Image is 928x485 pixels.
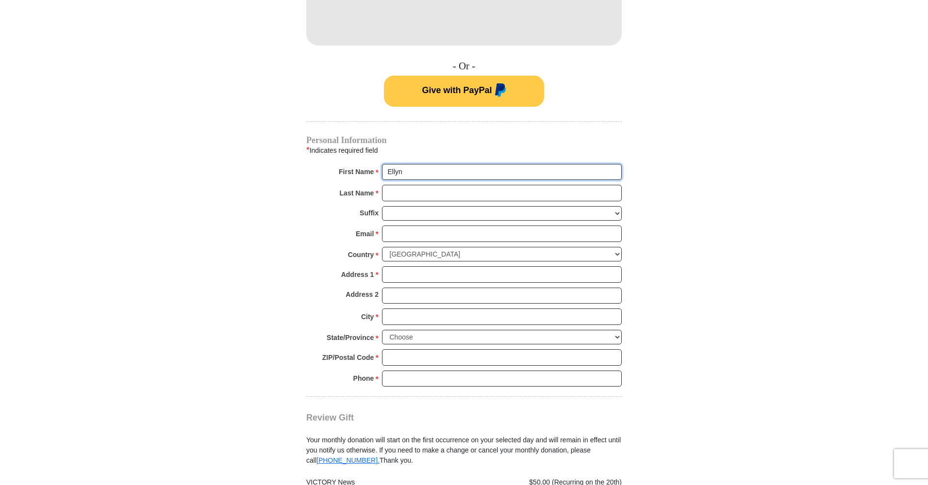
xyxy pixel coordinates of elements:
strong: Email [356,227,374,241]
a: [PHONE_NUMBER]. [316,456,380,464]
button: Give with PayPal [384,76,544,107]
strong: State/Province [327,331,374,344]
strong: Address 2 [346,288,379,301]
span: Review Gift [306,413,354,422]
span: Give with PayPal [422,85,492,95]
h4: - Or - [306,60,622,72]
strong: ZIP/Postal Code [322,351,374,364]
div: Indicates required field [306,144,622,157]
strong: Last Name [340,186,374,200]
img: paypal [492,83,506,99]
div: Your monthly donation will start on the first occurrence on your selected day and will remain in ... [306,423,622,466]
strong: Country [348,248,374,261]
strong: First Name [339,165,374,178]
strong: City [361,310,374,323]
strong: Phone [353,372,374,385]
h4: Personal Information [306,136,622,144]
strong: Address 1 [341,268,374,281]
strong: Suffix [360,206,379,220]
